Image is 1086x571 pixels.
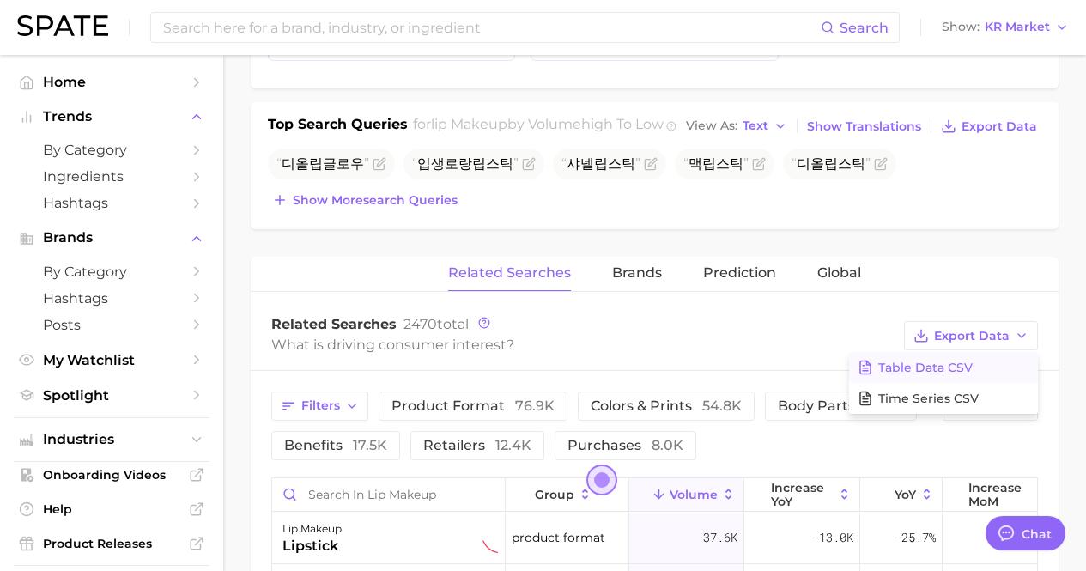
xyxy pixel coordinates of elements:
[43,352,180,368] span: My Watchlist
[512,527,605,548] span: product format
[282,536,342,556] div: lipstick
[683,155,749,172] span: 맥립스틱
[271,333,895,356] div: What is driving consumer interest?
[702,398,742,414] span: 54.8k
[14,347,209,374] a: My Watchlist
[495,437,531,453] span: 12.4k
[568,42,615,58] span: Volume
[895,488,916,501] span: YoY
[962,119,1037,134] span: Export Data
[282,519,342,539] div: lip makeup
[14,69,209,95] a: Home
[670,488,718,501] span: Volume
[778,398,904,414] span: body parts
[43,74,180,90] span: Home
[43,317,180,333] span: Posts
[540,42,565,58] span: 50.0
[561,155,640,172] span: 샤넬립스틱
[14,382,209,409] a: Spotlight
[431,116,507,132] span: lip makeup
[14,104,209,130] button: Trends
[271,392,368,421] button: Filters
[43,195,180,211] span: Hashtags
[652,437,683,453] span: 8.0k
[14,163,209,190] a: Ingredients
[522,157,536,171] button: Flag as miscategorized or irrelevant
[812,527,853,548] span: -13.0k
[276,155,369,172] span: 디올립글로우
[17,15,108,36] img: SPATE
[686,121,737,131] span: View As
[14,137,209,163] a: by Category
[482,538,498,554] img: sustained decliner
[14,531,209,556] a: Product Releases
[744,478,859,512] button: increase YoY
[301,398,340,413] span: Filters
[506,478,629,512] button: group
[423,437,531,453] span: retailers
[43,109,180,125] span: Trends
[803,115,925,138] button: Show Translations
[43,230,180,246] span: Brands
[535,488,574,501] span: group
[412,155,519,172] span: 입생로랑립스틱
[43,264,180,280] span: by Category
[739,42,743,58] span: -
[581,116,664,132] span: high to low
[968,481,1031,508] span: increase MoM
[403,316,469,332] span: total
[934,329,1010,343] span: Export Data
[353,437,387,453] span: 17.5k
[703,265,776,281] span: Prediction
[293,193,458,208] span: Show more search queries
[985,22,1050,32] span: KR Market
[629,478,744,512] button: Volume
[904,321,1038,350] button: Export Data
[284,437,387,453] span: benefits
[14,258,209,285] a: by Category
[682,115,792,137] button: View AsText
[43,467,180,483] span: Onboarding Videos
[591,398,742,414] span: colors & prints
[14,462,209,488] a: Onboarding Videos
[442,42,480,58] span: +55.1%
[771,481,834,508] span: increase YoY
[747,42,769,58] span: YoY
[43,168,180,185] span: Ingredients
[792,155,871,172] span: 디올립스틱
[743,121,768,131] span: Text
[413,114,664,138] h2: for by Volume
[373,157,386,171] button: Flag as miscategorized or irrelevant
[937,114,1041,138] button: Export Data
[43,290,180,307] span: Hashtags
[878,392,979,406] span: Time Series CSV
[448,265,571,281] span: Related Searches
[849,352,1038,414] div: Export Data
[644,157,658,171] button: Flag as miscategorized or irrelevant
[840,20,889,36] span: Search
[277,42,300,58] span: 1.3k
[14,225,209,251] button: Brands
[878,361,973,375] span: Table Data CSV
[14,496,209,522] a: Help
[567,437,683,453] span: purchases
[14,190,209,216] a: Hashtags
[303,42,349,58] span: Volume
[14,312,209,338] a: Posts
[752,157,766,171] button: Flag as miscategorized or irrelevant
[612,265,662,281] span: Brands
[272,478,505,511] input: Search in lip makeup
[817,265,861,281] span: Global
[586,465,617,495] button: Open the dialog
[807,119,921,134] span: Show Translations
[515,398,555,414] span: 76.9k
[43,387,180,404] span: Spotlight
[268,188,462,212] button: Show moresearch queries
[937,16,1073,39] button: ShowKR Market
[874,157,888,171] button: Flag as miscategorized or irrelevant
[43,432,180,447] span: Industries
[391,398,555,414] span: product format
[703,527,737,548] span: 37.6k
[14,285,209,312] a: Hashtags
[942,22,980,32] span: Show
